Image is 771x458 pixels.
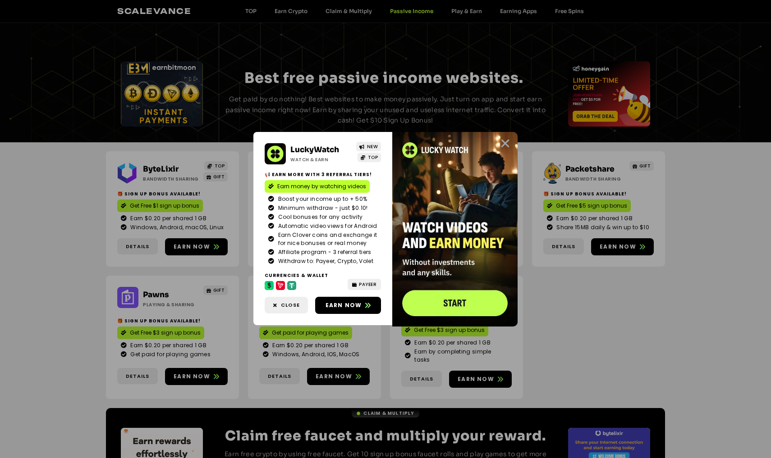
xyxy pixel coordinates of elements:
span: NEW [367,143,378,150]
h2: Watch & Earn [290,156,350,163]
a: PAYEER [348,279,381,290]
span: Affiliate program - 3 referral tiers [276,248,372,256]
a: LuckyWatch [290,145,339,154]
span: Minimum withdraw - just $0.10! [276,204,368,212]
span: Close [281,301,300,309]
a: TOP [358,153,381,162]
span: Automatic video views for Android [276,222,377,230]
span: PAYEER [359,281,376,288]
h2: Currencies & Wallet [265,272,381,279]
span: TOP [368,154,378,161]
a: Close [500,138,511,149]
span: Cool bonuses for any activity [276,213,363,221]
span: Earn Clover coins and exchange it for nice bonuses or real money [276,231,378,247]
span: Withdraw to: Payeer, Crypto, Volet [276,257,373,265]
a: Close [265,297,307,313]
a: NEW [356,142,381,151]
h2: 📢 Earn more with 3 referral Tiers! [265,171,381,178]
span: Boost your income up to + 50% [276,195,367,203]
a: Earn now [315,297,381,314]
a: Earn money by watching videos [265,180,370,193]
span: Earn now [326,301,362,309]
span: Earn money by watching videos [277,182,366,190]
